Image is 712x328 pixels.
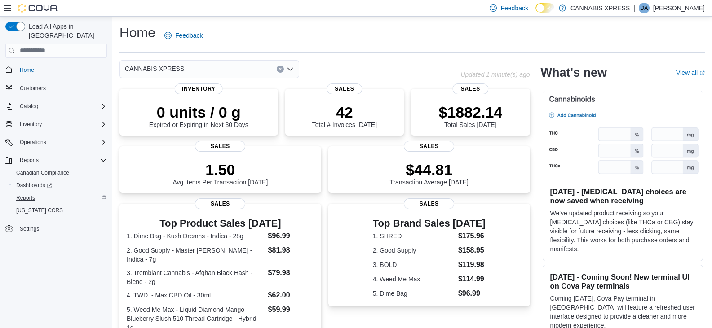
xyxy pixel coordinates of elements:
dd: $79.98 [268,267,314,278]
a: Dashboards [9,179,111,192]
dt: 1. SHRED [373,232,455,241]
button: Inventory [2,118,111,131]
span: Feedback [500,4,528,13]
span: Canadian Compliance [13,167,107,178]
div: Expired or Expiring in Next 30 Days [149,103,248,128]
span: Inventory [16,119,107,130]
div: Transaction Average [DATE] [389,161,469,186]
span: Sales [327,83,362,94]
dt: 4. Weed Me Max [373,275,455,284]
dd: $96.99 [458,288,486,299]
span: Reports [13,192,107,203]
span: Dashboards [13,180,107,191]
dd: $158.95 [458,245,486,256]
svg: External link [699,70,705,76]
span: Dashboards [16,182,52,189]
a: Customers [16,83,49,94]
p: 0 units / 0 g [149,103,248,121]
span: CANNABIS XPRESS [125,63,184,74]
dt: 2. Good Supply [373,246,455,255]
div: Total Sales [DATE] [438,103,502,128]
span: Washington CCRS [13,205,107,216]
button: Catalog [2,100,111,113]
a: Dashboards [13,180,56,191]
dd: $114.99 [458,274,486,284]
dt: 3. Tremblant Cannabis - Afghan Black Hash - Blend - 2g [127,268,265,286]
dd: $96.99 [268,231,314,241]
dd: $175.96 [458,231,486,241]
button: Canadian Compliance [9,166,111,179]
dt: 3. BOLD [373,260,455,269]
button: [US_STATE] CCRS [9,204,111,217]
dt: 1. Dime Bag - Kush Dreams - Indica - 28g [127,232,265,241]
a: Home [16,65,38,75]
button: Inventory [16,119,45,130]
dt: 2. Good Supply - Master [PERSON_NAME] - Indica - 7g [127,246,265,264]
span: Settings [16,223,107,234]
span: Operations [20,139,46,146]
span: Home [16,64,107,75]
a: View allExternal link [676,69,705,76]
h1: Home [119,24,155,42]
button: Reports [16,155,42,166]
h3: Top Brand Sales [DATE] [373,218,486,229]
button: Settings [2,222,111,235]
a: Feedback [161,26,206,44]
span: Operations [16,137,107,148]
span: Load All Apps in [GEOGRAPHIC_DATA] [25,22,107,40]
span: Sales [453,83,488,94]
span: Home [20,66,34,74]
p: Updated 1 minute(s) ago [460,71,530,78]
h3: Top Product Sales [DATE] [127,218,314,229]
span: Reports [16,155,107,166]
span: Customers [16,83,107,94]
p: 1.50 [172,161,268,179]
div: Avg Items Per Transaction [DATE] [172,161,268,186]
span: Settings [20,225,39,232]
span: Inventory [175,83,223,94]
img: Cova [18,4,58,13]
nav: Complex example [5,60,107,259]
input: Dark Mode [535,3,554,13]
h3: [DATE] - Coming Soon! New terminal UI on Cova Pay terminals [550,272,695,290]
span: DA [641,3,648,13]
dt: 5. Dime Bag [373,289,455,298]
button: Clear input [277,66,284,73]
p: CANNABIS XPRESS [570,3,630,13]
p: $44.81 [389,161,469,179]
span: Canadian Compliance [16,169,69,176]
dd: $119.98 [458,259,486,270]
h2: What's new [541,66,607,80]
div: Total # Invoices [DATE] [312,103,377,128]
span: Sales [404,141,454,152]
button: Reports [9,192,111,204]
span: Catalog [20,103,38,110]
span: Reports [20,157,39,164]
a: [US_STATE] CCRS [13,205,66,216]
a: Settings [16,223,43,234]
p: $1882.14 [438,103,502,121]
dd: $59.99 [268,304,314,315]
div: Daysha Amos [639,3,650,13]
button: Open list of options [287,66,294,73]
dt: 4. TWD. - Max CBD Oil - 30ml [127,291,265,300]
span: [US_STATE] CCRS [16,207,63,214]
span: Catalog [16,101,107,112]
span: Inventory [20,121,42,128]
p: [PERSON_NAME] [653,3,705,13]
a: Reports [13,192,39,203]
p: | [633,3,635,13]
a: Canadian Compliance [13,167,73,178]
button: Customers [2,82,111,95]
span: Sales [195,198,245,209]
button: Operations [16,137,50,148]
p: 42 [312,103,377,121]
button: Operations [2,136,111,149]
p: We've updated product receiving so your [MEDICAL_DATA] choices (like THCa or CBG) stay visible fo... [550,209,695,254]
span: Sales [195,141,245,152]
span: Reports [16,194,35,201]
span: Customers [20,85,46,92]
button: Home [2,63,111,76]
dd: $62.00 [268,290,314,301]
